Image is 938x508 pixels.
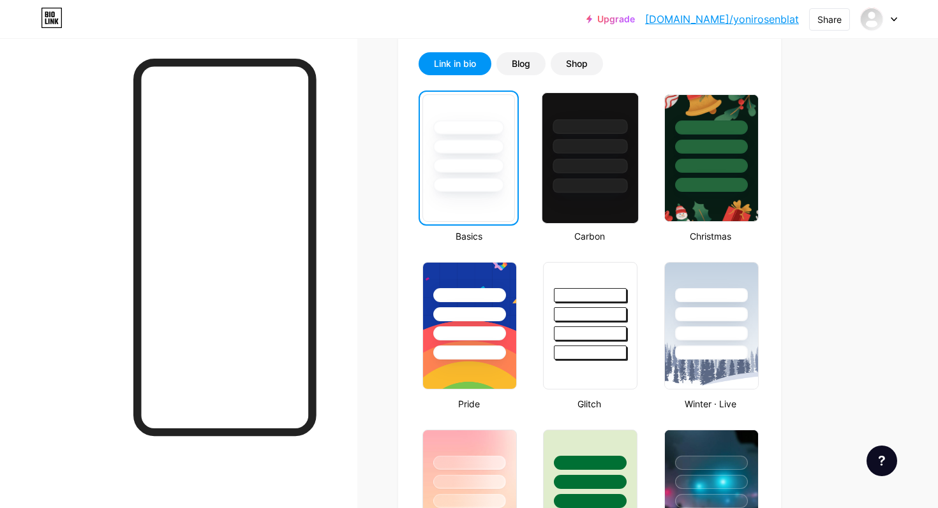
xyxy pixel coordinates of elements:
a: Upgrade [586,14,635,24]
div: Pride [419,397,519,410]
div: Winter · Live [660,397,761,410]
div: Shop [566,57,588,70]
div: Blog [512,57,530,70]
img: יוני רוזנבלט [860,7,884,31]
div: Share [817,13,842,26]
div: Glitch [539,397,639,410]
div: Christmas [660,229,761,243]
div: Link in bio [434,57,476,70]
div: Basics [419,229,519,243]
div: Carbon [539,229,639,243]
a: [DOMAIN_NAME]/yonirosenblat [645,11,799,27]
